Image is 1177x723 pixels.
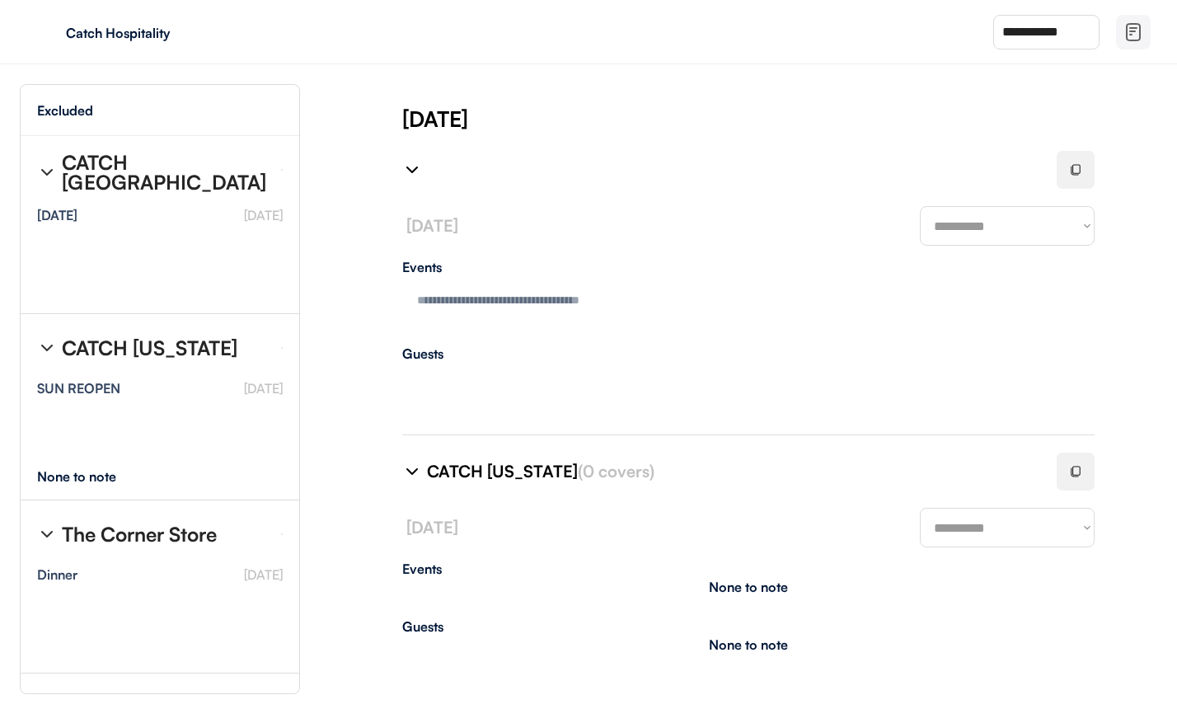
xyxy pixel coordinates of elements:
div: Guests [402,347,1095,360]
div: The Corner Store [62,524,217,544]
div: Catch Hospitality [66,26,274,40]
div: None to note [37,470,147,483]
div: Excluded [37,104,93,117]
font: [DATE] [244,380,283,397]
div: Dinner [37,568,77,581]
img: chevron-right%20%281%29.svg [37,162,57,182]
div: [DATE] [37,209,77,222]
div: Guests [402,620,1095,633]
font: (0 covers) [578,461,654,481]
img: yH5BAEAAAAALAAAAAABAAEAAAIBRAA7 [33,19,59,45]
div: Events [402,261,1095,274]
div: SUN REOPEN [37,382,120,395]
img: file-02.svg [1123,22,1143,42]
div: Events [402,562,1095,575]
font: [DATE] [244,566,283,583]
font: [DATE] [406,517,458,538]
img: chevron-right%20%281%29.svg [402,462,422,481]
div: None to note [709,580,788,594]
font: [DATE] [244,207,283,223]
div: CATCH [GEOGRAPHIC_DATA] [62,153,268,192]
div: None to note [709,638,788,651]
div: [DATE] [402,104,1177,134]
div: CATCH [US_STATE] [62,338,237,358]
font: [DATE] [406,215,458,236]
img: chevron-right%20%281%29.svg [402,160,422,180]
img: chevron-right%20%281%29.svg [37,524,57,544]
div: CATCH [US_STATE] [427,460,1037,483]
img: chevron-right%20%281%29.svg [37,338,57,358]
